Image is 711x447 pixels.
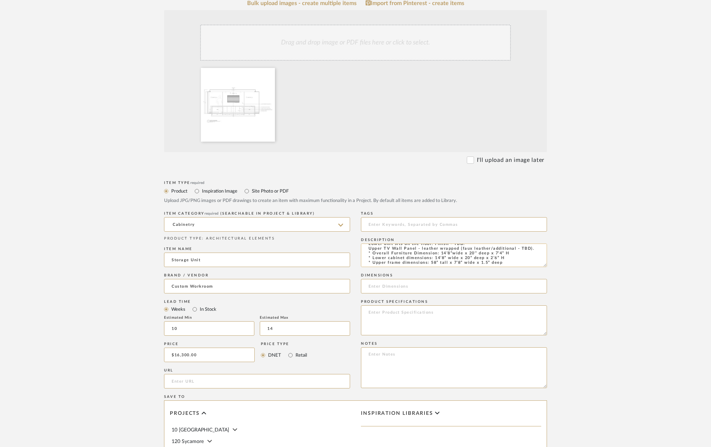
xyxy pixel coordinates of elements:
div: Product Specifications [361,300,547,304]
label: Retail [295,351,307,359]
label: DNET [267,351,281,359]
span: required [190,181,204,185]
span: required [204,212,219,215]
div: Lead Time [164,300,350,304]
input: Unknown [164,279,350,293]
div: PRODUCT TYPE [164,236,350,241]
div: ITEM CATEGORY [164,211,350,216]
input: Enter URL [164,374,350,388]
div: Price [164,342,255,346]
label: I'll upload an image later [477,156,544,164]
label: Inspiration Image [201,187,237,195]
label: Product [171,187,188,195]
div: Notes [361,341,547,346]
input: Enter Dimensions [361,279,547,293]
div: Estimated Min [164,315,254,320]
div: URL [164,368,350,373]
mat-radio-group: Select item type [164,186,547,195]
a: Bulk upload images - create multiple items [247,0,357,7]
input: Estimated Max [260,321,350,336]
label: Weeks [171,305,185,313]
div: Brand / Vendor [164,273,350,278]
label: Site Photo or PDF [251,187,289,195]
mat-radio-group: Select price type [261,348,307,362]
input: Enter DNET Price [164,348,255,362]
div: Dimensions [361,273,547,278]
div: Description [361,238,547,242]
div: Tags [361,211,547,216]
div: Estimated Max [260,315,350,320]
input: Estimated Min [164,321,254,336]
div: Item Type [164,181,547,185]
span: Inspiration libraries [361,411,433,417]
mat-radio-group: Select item type [164,305,350,314]
input: Enter Name [164,253,350,267]
span: Projects [170,411,200,417]
span: (Searchable in Project & Library) [220,212,315,215]
input: Enter Keywords, Separated by Commas [361,217,547,232]
div: Upload JPG/PNG images or PDF drawings to create an item with maximum functionality in a Project. ... [164,197,547,205]
div: Price Type [261,342,307,346]
div: Item name [164,247,350,251]
label: In Stock [199,305,216,313]
div: Save To [164,395,547,399]
input: Type a category to search and select [164,217,350,232]
span: : ARCHITECTURAL ELEMENTS [202,237,275,240]
span: 120 Sycamore [172,439,204,444]
span: 10 [GEOGRAPHIC_DATA] [172,427,229,433]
